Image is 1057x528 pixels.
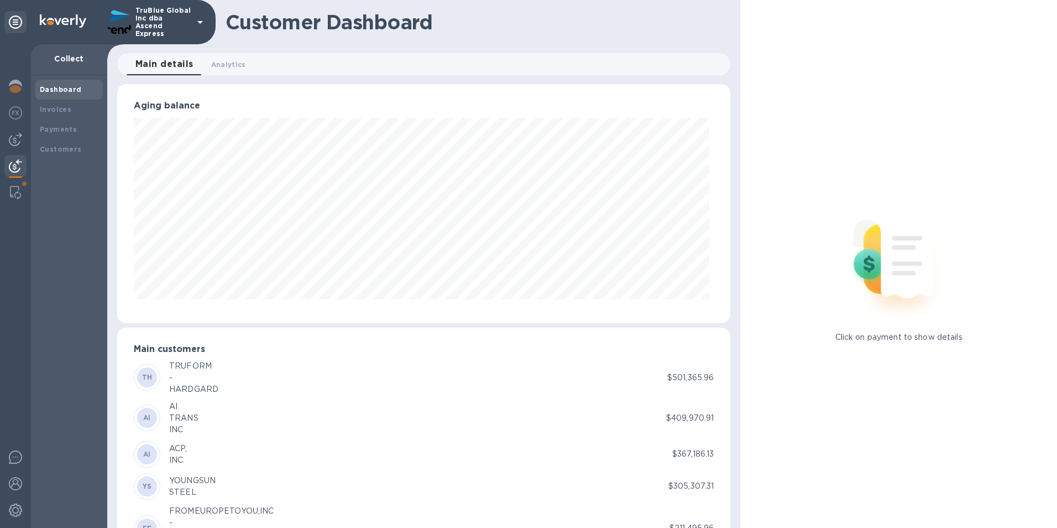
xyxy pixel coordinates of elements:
[40,125,77,133] b: Payments
[668,480,714,492] p: $305,307.31
[169,454,187,466] div: INC.
[40,145,82,153] b: Customers
[40,105,71,113] b: Invoices
[143,413,151,422] b: AI
[40,53,98,64] p: Collect
[143,450,151,458] b: AI
[835,332,962,343] p: Click on payment to show details
[169,486,216,498] div: STEEL
[9,106,22,120] img: Foreign exchange
[226,11,723,34] h1: Customer Dashboard
[169,384,218,395] div: HARDGARD
[211,59,246,70] span: Analytics
[40,14,86,28] img: Logo
[135,56,193,72] span: Main details
[169,475,216,486] div: YOUNGSUN
[134,344,714,355] h3: Main customers
[4,11,27,33] div: Unpin categories
[143,482,152,490] b: YS
[142,373,153,381] b: TH
[169,505,274,517] div: FROMEUROPETOYOU,INC
[666,412,714,424] p: $409,970.91
[134,101,714,111] h3: Aging balance
[667,372,714,384] p: $501,365.96
[672,448,714,460] p: $367,186.13
[169,401,198,412] div: AI
[169,424,198,436] div: INC
[40,85,82,94] b: Dashboard
[169,360,218,372] div: TRUFORM
[169,372,218,384] div: -
[135,7,191,38] p: TruBlue Global Inc dba Ascend Express
[169,412,198,424] div: TRANS
[169,443,187,454] div: ACP,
